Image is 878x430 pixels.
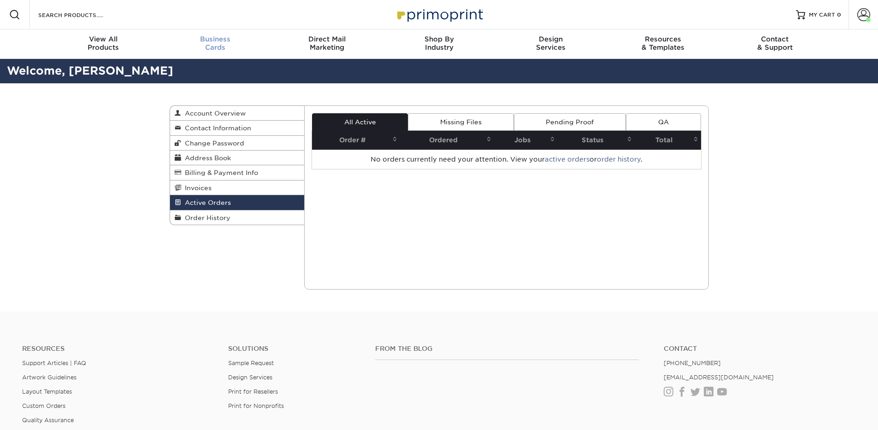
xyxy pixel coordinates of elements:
[2,402,78,427] iframe: Google Customer Reviews
[383,35,495,52] div: Industry
[170,210,305,225] a: Order History
[22,388,72,395] a: Layout Templates
[181,184,212,192] span: Invoices
[170,165,305,180] a: Billing & Payment Info
[494,131,558,150] th: Jobs
[170,121,305,135] a: Contact Information
[545,156,589,163] a: active orders
[228,360,274,366] a: Sample Request
[383,35,495,43] span: Shop By
[312,150,701,169] td: No orders currently need your attention. View your or .
[181,110,246,117] span: Account Overview
[228,345,361,353] h4: Solutions
[47,35,159,52] div: Products
[271,35,383,43] span: Direct Mail
[837,12,841,18] span: 0
[607,35,719,52] div: & Templates
[170,180,305,195] a: Invoices
[228,374,272,381] a: Design Services
[809,11,835,19] span: MY CART
[495,35,607,52] div: Services
[312,113,408,131] a: All Active
[170,136,305,151] a: Change Password
[181,154,231,162] span: Address Book
[597,156,641,163] a: order history
[408,113,513,131] a: Missing Files
[664,360,721,366] a: [PHONE_NUMBER]
[170,195,305,210] a: Active Orders
[22,345,214,353] h4: Resources
[159,35,271,43] span: Business
[181,169,258,176] span: Billing & Payment Info
[558,131,635,150] th: Status
[375,345,639,353] h4: From the Blog
[664,374,774,381] a: [EMAIL_ADDRESS][DOMAIN_NAME]
[626,113,701,131] a: QA
[495,29,607,59] a: DesignServices
[514,113,626,131] a: Pending Proof
[383,29,495,59] a: Shop ByIndustry
[47,35,159,43] span: View All
[22,360,86,366] a: Support Articles | FAQ
[312,131,400,150] th: Order #
[181,139,244,147] span: Change Password
[181,214,230,221] span: Order History
[607,29,719,59] a: Resources& Templates
[719,29,831,59] a: Contact& Support
[159,35,271,52] div: Cards
[271,29,383,59] a: Direct MailMarketing
[228,402,284,409] a: Print for Nonprofits
[181,199,231,206] span: Active Orders
[635,131,701,150] th: Total
[47,29,159,59] a: View AllProducts
[159,29,271,59] a: BusinessCards
[400,131,494,150] th: Ordered
[170,106,305,121] a: Account Overview
[719,35,831,43] span: Contact
[393,5,485,24] img: Primoprint
[664,345,856,353] a: Contact
[607,35,719,43] span: Resources
[719,35,831,52] div: & Support
[271,35,383,52] div: Marketing
[37,9,127,20] input: SEARCH PRODUCTS.....
[170,151,305,165] a: Address Book
[495,35,607,43] span: Design
[228,388,278,395] a: Print for Resellers
[181,124,251,132] span: Contact Information
[22,374,77,381] a: Artwork Guidelines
